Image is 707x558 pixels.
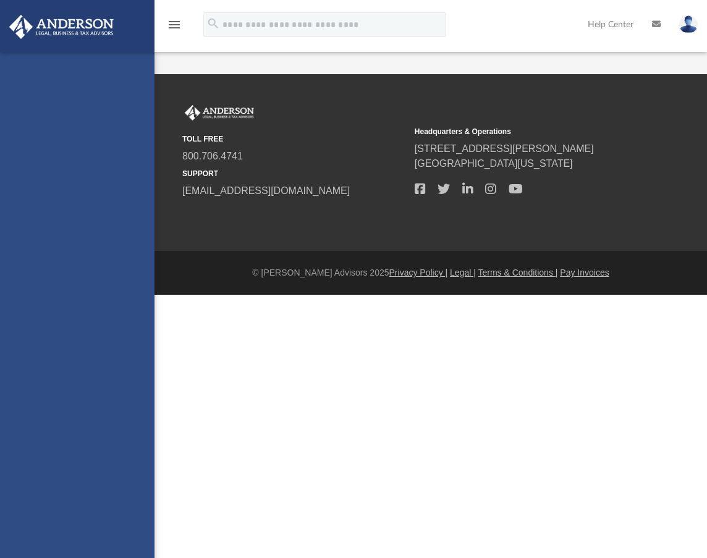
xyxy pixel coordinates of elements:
[182,133,406,145] small: TOLL FREE
[6,15,117,39] img: Anderson Advisors Platinum Portal
[155,266,707,279] div: © [PERSON_NAME] Advisors 2025
[450,268,476,277] a: Legal |
[415,158,573,169] a: [GEOGRAPHIC_DATA][US_STATE]
[182,168,406,179] small: SUPPORT
[167,23,182,32] a: menu
[206,17,220,30] i: search
[182,105,256,121] img: Anderson Advisors Platinum Portal
[415,143,594,154] a: [STREET_ADDRESS][PERSON_NAME]
[478,268,558,277] a: Terms & Conditions |
[560,268,609,277] a: Pay Invoices
[679,15,698,33] img: User Pic
[182,185,350,196] a: [EMAIL_ADDRESS][DOMAIN_NAME]
[167,17,182,32] i: menu
[389,268,448,277] a: Privacy Policy |
[182,151,243,161] a: 800.706.4741
[415,126,638,137] small: Headquarters & Operations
